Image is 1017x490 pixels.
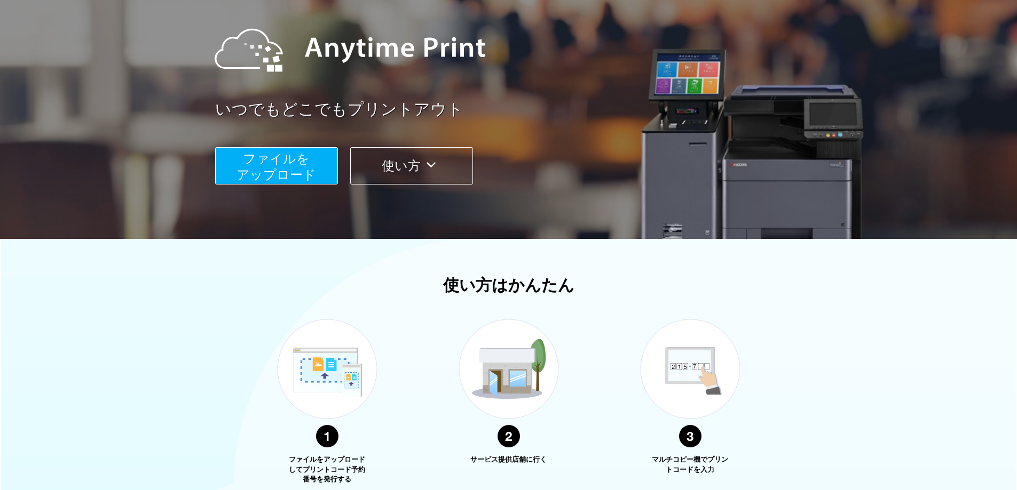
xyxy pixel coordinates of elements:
button: 使い方 [350,147,473,184]
p: マルチコピー機でプリントコードを入力 [650,455,730,475]
p: ファイルをアップロードしてプリントコード予約番号を発行する [287,455,367,485]
span: ファイルを ​​アップロード [236,151,316,182]
a: いつでもどこでもプリントアウト [215,98,829,121]
p: サービス提供店舗に行く [469,455,549,465]
button: ファイルを​​アップロード [215,147,338,184]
